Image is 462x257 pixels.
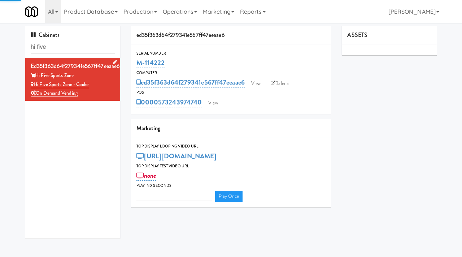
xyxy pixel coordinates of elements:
[248,78,264,89] a: View
[215,191,243,202] a: Play Once
[205,98,221,108] a: View
[347,31,367,39] span: ASSETS
[25,5,38,18] img: Micromart
[31,81,89,88] a: Hi Five Sports Zone - Cooler
[31,40,115,54] input: Search cabinets
[31,31,60,39] span: Cabinets
[136,163,326,170] div: Top Display Test Video Url
[131,26,331,44] div: ed35f363d64f279341e567ff47eeaae6
[136,97,202,107] a: 0000573243974740
[136,151,217,161] a: [URL][DOMAIN_NAME]
[25,58,120,101] li: ed35f363d64f279341e567ff47eeaae6Hi Five Sports Zone Hi Five Sports Zone - CoolerOn Demand Vending
[31,61,115,72] div: ed35f363d64f279341e567ff47eeaae6
[136,89,326,96] div: POS
[136,58,165,68] a: M-114222
[31,71,115,80] div: Hi Five Sports Zone
[31,90,78,97] a: On Demand Vending
[136,143,326,150] div: Top Display Looping Video Url
[136,124,161,132] span: Marketing
[267,78,292,89] a: Balena
[136,182,326,189] div: Play in X seconds
[136,69,326,77] div: Computer
[136,171,156,181] a: none
[136,77,245,87] a: ed35f363d64f279341e567ff47eeaae6
[136,50,326,57] div: Serial Number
